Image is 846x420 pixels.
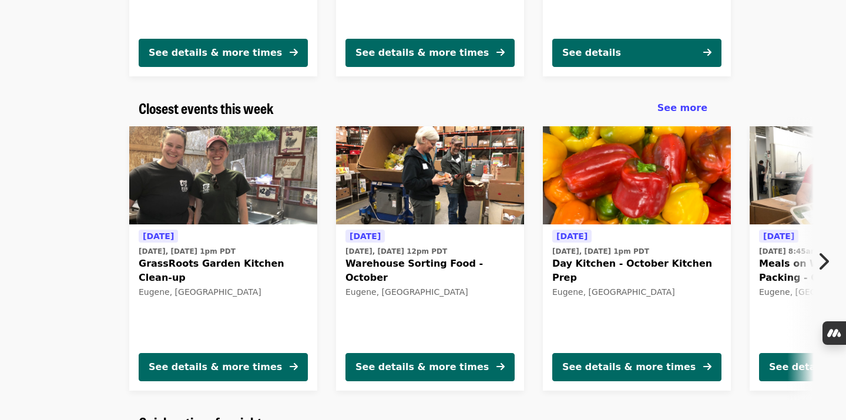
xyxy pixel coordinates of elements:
[657,101,707,115] a: See more
[139,100,274,117] a: Closest events this week
[355,46,489,60] div: See details & more times
[290,361,298,372] i: arrow-right icon
[345,257,515,285] span: Warehouse Sorting Food - October
[543,126,731,391] a: See details for "Day Kitchen - October Kitchen Prep"
[552,257,721,285] span: Day Kitchen - October Kitchen Prep
[345,353,515,381] button: See details & more times
[143,231,174,241] span: [DATE]
[562,360,696,374] div: See details & more times
[350,231,381,241] span: [DATE]
[129,126,317,391] a: See details for "GrassRoots Garden Kitchen Clean-up"
[345,287,515,297] div: Eugene, [GEOGRAPHIC_DATA]
[129,126,317,225] img: GrassRoots Garden Kitchen Clean-up organized by Food for Lane County
[139,257,308,285] span: GrassRoots Garden Kitchen Clean-up
[496,361,505,372] i: arrow-right icon
[763,231,794,241] span: [DATE]
[562,46,621,60] div: See details
[336,126,524,391] a: See details for "Warehouse Sorting Food - October"
[355,360,489,374] div: See details & more times
[139,39,308,67] button: See details & more times
[556,231,587,241] span: [DATE]
[345,39,515,67] button: See details & more times
[552,287,721,297] div: Eugene, [GEOGRAPHIC_DATA]
[149,46,282,60] div: See details & more times
[496,47,505,58] i: arrow-right icon
[290,47,298,58] i: arrow-right icon
[149,360,282,374] div: See details & more times
[139,353,308,381] button: See details & more times
[139,98,274,118] span: Closest events this week
[807,245,846,278] button: Next item
[703,361,711,372] i: arrow-right icon
[336,126,524,225] img: Warehouse Sorting Food - October organized by Food for Lane County
[345,246,447,257] time: [DATE], [DATE] 12pm PDT
[139,287,308,297] div: Eugene, [GEOGRAPHIC_DATA]
[703,47,711,58] i: arrow-right icon
[129,100,717,117] div: Closest events this week
[139,246,236,257] time: [DATE], [DATE] 1pm PDT
[543,126,731,225] img: Day Kitchen - October Kitchen Prep organized by Food for Lane County
[759,246,836,257] time: [DATE] 8:45am PDT
[817,250,829,273] i: chevron-right icon
[552,246,649,257] time: [DATE], [DATE] 1pm PDT
[552,39,721,67] button: See details
[657,102,707,113] span: See more
[552,353,721,381] button: See details & more times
